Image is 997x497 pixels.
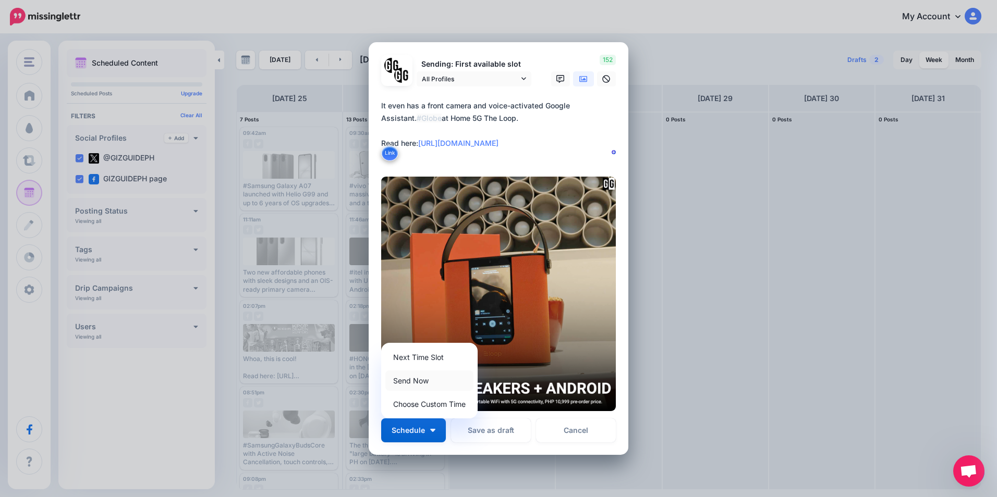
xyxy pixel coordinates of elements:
[381,177,616,411] img: 3PRJC8RK7RMB709NKP5BE65GZJNK6KAC.png
[385,370,473,391] a: Send Now
[381,343,478,418] div: Schedule
[451,418,531,442] button: Save as draft
[384,58,399,73] img: 353459792_649996473822713_4483302954317148903_n-bsa138318.png
[600,55,616,65] span: 152
[536,418,616,442] a: Cancel
[417,71,531,86] a: All Profiles
[385,347,473,367] a: Next Time Slot
[385,394,473,414] a: Choose Custom Time
[381,100,621,150] div: It even has a front camera and voice-activated Google Assistant. at Home 5G The Loop. Read here:
[394,68,409,83] img: JT5sWCfR-79925.png
[417,58,531,70] p: Sending: First available slot
[381,418,446,442] button: Schedule
[430,429,435,432] img: arrow-down-white.png
[381,145,398,161] button: Link
[422,73,519,84] span: All Profiles
[392,427,425,434] span: Schedule
[381,100,621,162] textarea: To enrich screen reader interactions, please activate Accessibility in Grammarly extension settings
